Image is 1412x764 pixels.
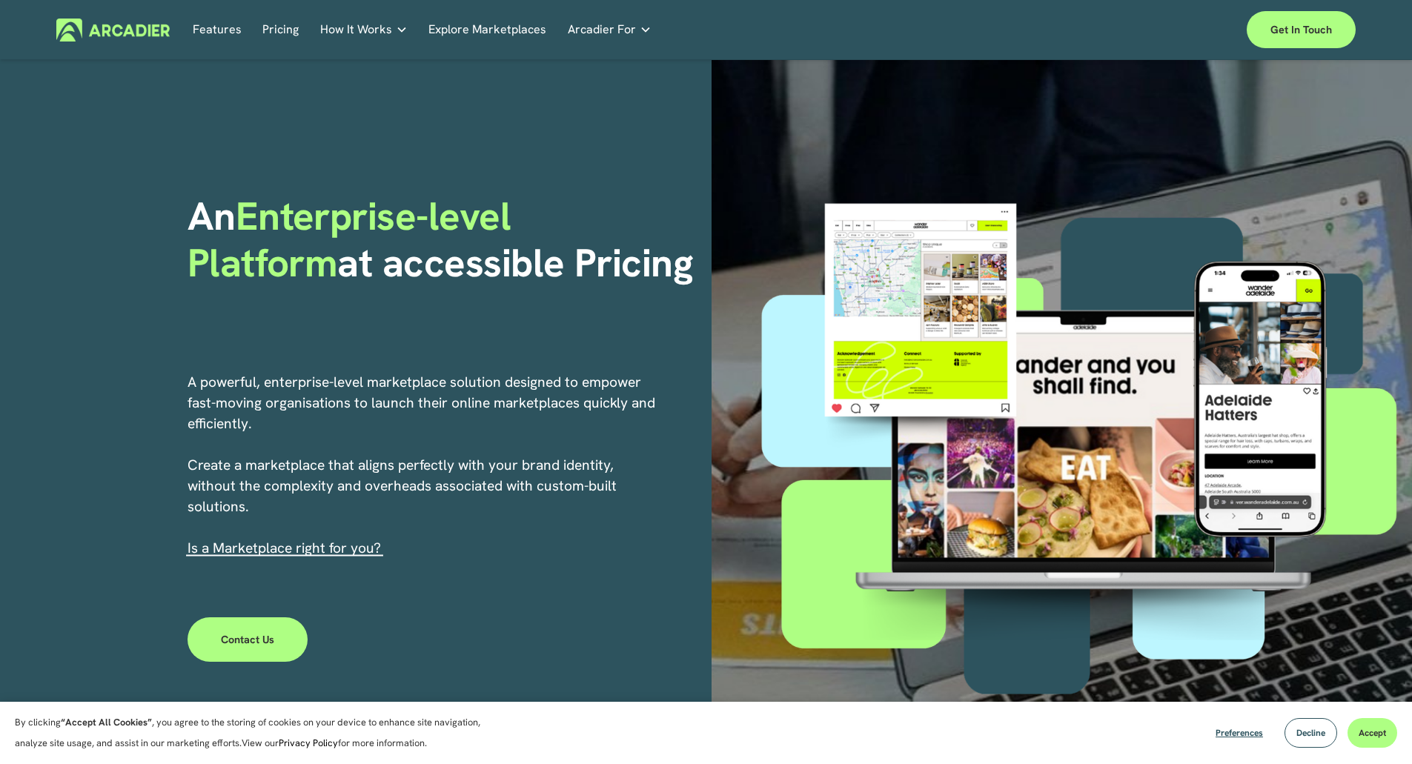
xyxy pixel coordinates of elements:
a: Get in touch [1247,11,1356,48]
a: folder dropdown [320,19,408,41]
iframe: Chat Widget [1338,693,1412,764]
button: Preferences [1204,718,1274,748]
a: s a Marketplace right for you? [191,539,381,557]
span: Decline [1296,727,1325,739]
a: Privacy Policy [279,737,338,749]
p: A powerful, enterprise-level marketplace solution designed to empower fast-moving organisations t... [188,372,657,559]
a: Pricing [262,19,299,41]
span: Enterprise-level Platform [188,190,521,288]
a: Explore Marketplaces [428,19,546,41]
span: How It Works [320,19,392,40]
span: Arcadier For [568,19,636,40]
strong: “Accept All Cookies” [61,716,152,728]
p: By clicking , you agree to the storing of cookies on your device to enhance site navigation, anal... [15,712,497,754]
a: Features [193,19,242,41]
span: I [188,539,381,557]
img: Arcadier [56,19,170,41]
button: Decline [1285,718,1337,748]
a: folder dropdown [568,19,652,41]
a: Contact Us [188,617,308,662]
span: Preferences [1216,727,1263,739]
h1: An at accessible Pricing [188,193,701,286]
